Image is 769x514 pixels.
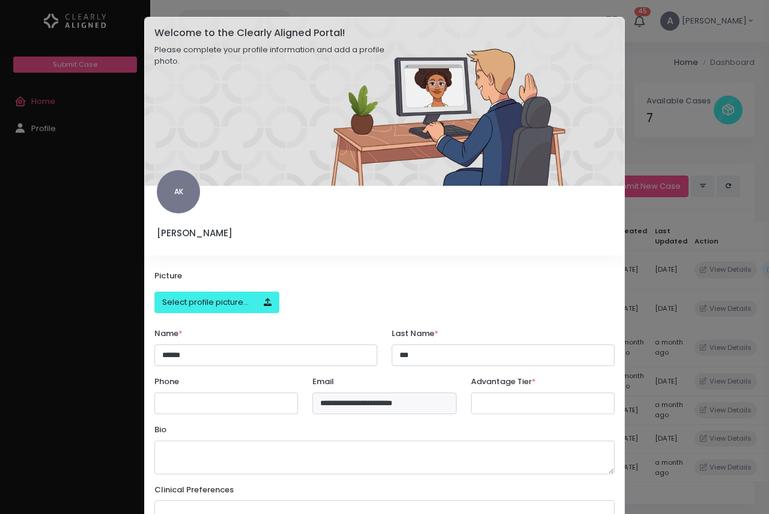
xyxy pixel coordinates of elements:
[157,228,299,239] h5: [PERSON_NAME]
[256,292,279,314] button: File
[471,376,536,388] label: Advantage Tier
[154,424,166,436] label: Bio
[154,292,279,314] div: File
[154,292,257,314] button: File
[154,270,182,282] label: Picture
[154,328,183,340] label: Name
[154,27,401,39] h5: Welcome to the Clearly Aligned Portal!
[154,376,179,388] label: Phone
[154,44,401,67] p: Please complete your profile information and add a profile photo.
[392,328,439,340] label: Last Name
[157,170,200,213] span: AK
[154,484,234,496] label: Clinical Preferences
[312,376,334,388] label: Email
